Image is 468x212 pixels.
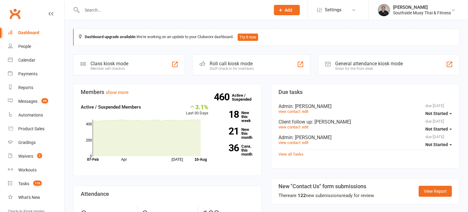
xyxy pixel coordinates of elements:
[425,111,448,116] span: Not Started
[8,26,64,40] a: Dashboard
[18,85,33,90] div: Reports
[425,142,448,147] span: Not Started
[8,95,64,108] a: Messages 44
[325,3,342,17] span: Settings
[232,89,259,106] a: 460Active / Suspended
[298,193,306,198] strong: 122
[218,127,239,136] strong: 21
[218,128,254,139] a: 21New this month
[33,181,42,186] span: 116
[278,152,303,156] a: View all Tasks
[302,125,308,129] a: edit
[312,119,351,125] span: : [PERSON_NAME]
[285,8,292,13] span: Add
[18,99,37,104] div: Messages
[278,183,375,189] h3: New "Contact Us" form submissions
[80,6,266,14] input: Search...
[8,149,64,163] a: Waivers 2
[85,34,136,39] strong: Dashboard upgrade available:
[335,61,403,66] div: General attendance kiosk mode
[8,136,64,149] a: Gradings
[218,110,239,119] strong: 18
[81,191,254,197] h3: Attendance
[18,154,33,159] div: Waivers
[73,29,459,46] div: We're working on an update to your Clubworx dashboard.
[278,103,452,109] div: Admin
[393,10,451,16] div: Southside Muay Thai & Fitness
[8,40,64,53] a: People
[335,66,403,71] div: Great for the front desk
[218,111,254,123] a: 18New this week
[81,104,141,110] strong: Active / Suspended Members
[278,89,452,95] h3: Due tasks
[218,143,239,153] strong: 36
[210,61,254,66] div: Roll call kiosk mode
[425,139,452,150] button: Not Started
[292,135,331,140] span: : [PERSON_NAME]
[302,140,308,145] a: edit
[292,103,331,109] span: : [PERSON_NAME]
[278,140,300,145] a: view contact
[37,153,42,158] span: 2
[18,44,31,49] div: People
[90,66,128,71] div: Member self check-in
[18,126,44,131] div: Product Sales
[8,108,64,122] a: Automations
[278,109,300,114] a: view contact
[425,127,448,131] span: Not Started
[186,103,208,110] div: 3.1%
[8,67,64,81] a: Payments
[278,192,375,199] div: There are new submissions ready for review.
[18,167,37,172] div: Workouts
[393,5,451,10] div: [PERSON_NAME]
[18,58,35,63] div: Calendar
[8,53,64,67] a: Calendar
[425,108,452,119] button: Not Started
[7,6,23,21] a: Clubworx
[274,5,300,15] button: Add
[214,92,232,102] strong: 460
[278,135,452,140] div: Admin
[419,186,452,197] a: View Report
[8,81,64,95] a: Reports
[186,103,208,117] div: Last 30 Days
[106,90,129,95] a: show more
[8,163,64,177] a: Workouts
[18,71,37,76] div: Payments
[238,34,258,41] button: Try it now
[278,119,452,125] div: Client follow up
[41,98,48,103] span: 44
[378,4,390,16] img: thumb_image1524148262.png
[425,124,452,135] button: Not Started
[278,125,300,129] a: view contact
[8,122,64,136] a: Product Sales
[18,30,39,35] div: Dashboard
[90,61,128,66] div: Class kiosk mode
[302,109,308,114] a: edit
[18,181,29,186] div: Tasks
[218,144,254,156] a: 36Canx. this month
[81,89,254,95] h3: Members
[8,191,64,204] a: What's New
[18,140,36,145] div: Gradings
[18,113,43,117] div: Automations
[210,66,254,71] div: Staff check-in for members
[18,195,40,200] div: What's New
[8,177,64,191] a: Tasks 116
